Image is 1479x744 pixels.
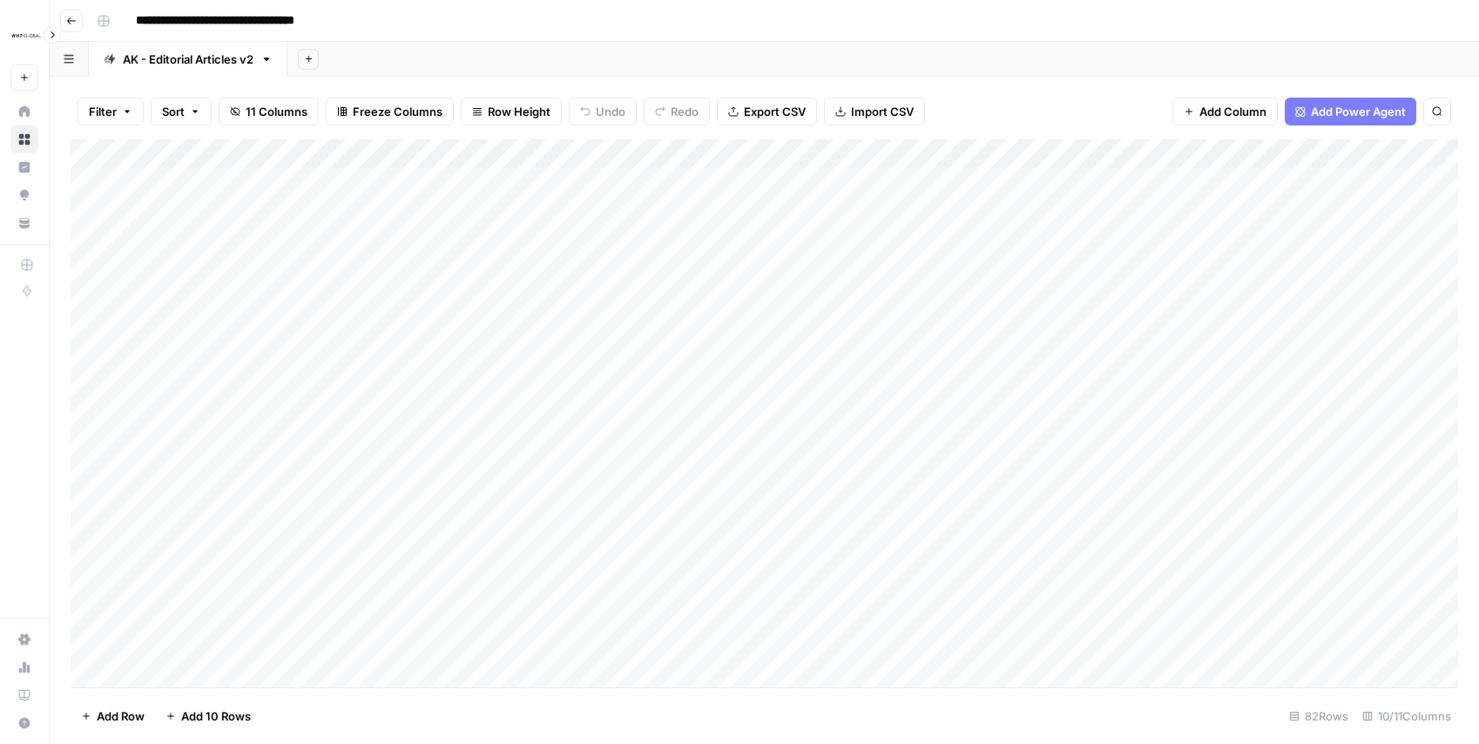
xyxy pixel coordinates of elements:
span: Undo [596,103,625,120]
span: Filter [89,103,117,120]
span: Add 10 Rows [181,707,251,725]
span: Row Height [488,103,550,120]
a: Usage [10,653,38,681]
div: 82 Rows [1282,702,1355,730]
span: Redo [671,103,699,120]
div: 10/11 Columns [1355,702,1458,730]
button: Add 10 Rows [155,702,261,730]
button: Import CSV [824,98,925,125]
button: Undo [569,98,637,125]
button: Sort [151,98,212,125]
button: Add Column [1172,98,1278,125]
a: Home [10,98,38,125]
button: Row Height [461,98,562,125]
a: Insights [10,153,38,181]
button: Redo [644,98,710,125]
span: Freeze Columns [353,103,442,120]
button: Help + Support [10,709,38,737]
button: 11 Columns [219,98,319,125]
img: WHP Global Logo [10,20,42,51]
span: Import CSV [851,103,914,120]
span: Export CSV [744,103,806,120]
button: Freeze Columns [326,98,454,125]
a: Settings [10,626,38,653]
button: Filter [78,98,144,125]
a: Learning Hub [10,681,38,709]
span: Sort [162,103,185,120]
button: Add Power Agent [1285,98,1416,125]
a: Browse [10,125,38,153]
span: Add Column [1199,103,1266,120]
a: AK - Editorial Articles v2 [89,42,287,77]
span: Add Power Agent [1311,103,1406,120]
a: Your Data [10,209,38,237]
a: Opportunities [10,181,38,209]
button: Export CSV [717,98,817,125]
button: Add Row [71,702,155,730]
div: AK - Editorial Articles v2 [123,51,253,68]
button: Workspace: WHP Global [10,14,38,57]
span: Add Row [97,707,145,725]
span: 11 Columns [246,103,307,120]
